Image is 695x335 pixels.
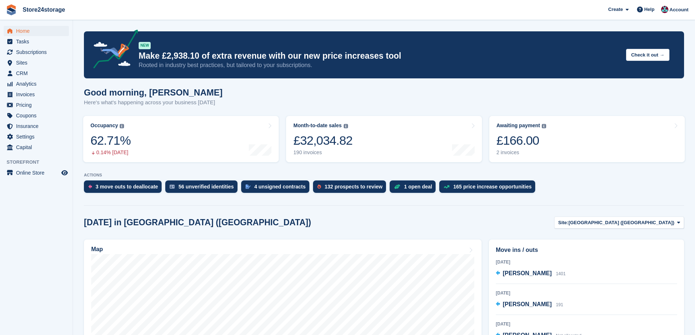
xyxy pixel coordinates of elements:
div: £32,034.82 [293,133,352,148]
div: 165 price increase opportunities [453,184,532,190]
span: Help [644,6,655,13]
span: Online Store [16,168,60,178]
a: Store24storage [20,4,68,16]
a: 165 price increase opportunities [439,180,539,196]
span: [PERSON_NAME] [503,270,552,276]
img: prospect-51fa495bee0391a8d652442698ab0144808aea92771e9ea1ae160a38d050c398.svg [317,184,321,189]
div: 0.14% [DATE] [90,149,131,156]
img: verify_identity-adf6edd0f0f0b5bbfe63781bf79b02c33cf7c696d77639b501bdc392416b5a36.svg [170,184,175,189]
h2: Map [91,246,103,253]
a: menu [4,26,69,36]
div: 62.71% [90,133,131,148]
div: Awaiting payment [497,122,540,129]
img: icon-info-grey-7440780725fd019a000dd9b08b2336e03edf1995a4989e88bcd33f0948082b44.svg [120,124,124,128]
img: deal-1b604bf984904fb50ccaf53a9ad4b4a5d6e5aea283cecdc64d6e3604feb123c2.svg [394,184,400,189]
button: Site: [GEOGRAPHIC_DATA] ([GEOGRAPHIC_DATA]) [554,217,684,229]
span: Coupons [16,110,60,121]
div: £166.00 [497,133,547,148]
button: Check it out → [626,49,669,61]
a: Month-to-date sales £32,034.82 190 invoices [286,116,482,162]
span: Create [608,6,623,13]
div: 1 open deal [404,184,432,190]
span: CRM [16,68,60,78]
a: Awaiting payment £166.00 2 invoices [489,116,685,162]
a: menu [4,68,69,78]
div: 132 prospects to review [325,184,383,190]
a: 1 open deal [390,180,439,196]
a: menu [4,121,69,131]
img: stora-icon-8386f47178a22dfd0bd8f6a31ec36ba5ce8667c1dd55bd0f319d3a0aa187defe.svg [6,4,17,15]
img: icon-info-grey-7440780725fd019a000dd9b08b2336e03edf1995a4989e88bcd33f0948082b44.svg [344,124,348,128]
a: [PERSON_NAME] 1401 [496,269,565,278]
a: menu [4,142,69,152]
div: 4 unsigned contracts [254,184,306,190]
span: Settings [16,132,60,142]
span: [PERSON_NAME] [503,301,552,307]
span: Site: [558,219,568,226]
span: Storefront [7,159,73,166]
h2: Move ins / outs [496,246,677,254]
span: Analytics [16,79,60,89]
a: menu [4,132,69,142]
a: menu [4,89,69,100]
p: Make £2,938.10 of extra revenue with our new price increases tool [139,51,620,61]
a: menu [4,168,69,178]
img: contract_signature_icon-13c848040528278c33f63329250d36e43548de30e8caae1d1a13099fd9432cc5.svg [246,184,251,189]
h1: Good morning, [PERSON_NAME] [84,87,223,97]
div: NEW [139,42,151,49]
span: Sites [16,58,60,68]
span: Subscriptions [16,47,60,57]
a: [PERSON_NAME] 191 [496,300,563,309]
a: menu [4,110,69,121]
a: 3 move outs to deallocate [84,180,165,196]
a: 132 prospects to review [313,180,390,196]
img: move_outs_to_deallocate_icon-f764333ba52eb49d3ac5e1228854f67142a1ed5810a6f6cc68b1a99e826820c5.svg [88,184,92,189]
a: menu [4,47,69,57]
div: [DATE] [496,290,677,296]
span: 191 [556,302,563,307]
a: menu [4,100,69,110]
a: 56 unverified identities [165,180,241,196]
div: 2 invoices [497,149,547,156]
p: ACTIONS [84,173,684,178]
img: price_increase_opportunities-93ffe204e8149a01c8c9dc8f82e8f89637d9d84a8eef4429ea346261dce0b2c0.svg [444,185,449,188]
div: 3 move outs to deallocate [96,184,158,190]
span: Insurance [16,121,60,131]
a: Occupancy 62.71% 0.14% [DATE] [83,116,279,162]
span: 1401 [556,271,566,276]
a: menu [4,36,69,47]
span: Capital [16,142,60,152]
span: Invoices [16,89,60,100]
p: Here's what's happening across your business [DATE] [84,98,223,107]
div: 56 unverified identities [178,184,234,190]
span: Home [16,26,60,36]
div: Month-to-date sales [293,122,341,129]
a: menu [4,79,69,89]
p: Rooted in industry best practices, but tailored to your subscriptions. [139,61,620,69]
img: George [661,6,668,13]
span: [GEOGRAPHIC_DATA] ([GEOGRAPHIC_DATA]) [568,219,674,226]
div: 190 invoices [293,149,352,156]
h2: [DATE] in [GEOGRAPHIC_DATA] ([GEOGRAPHIC_DATA]) [84,218,311,227]
div: [DATE] [496,321,677,327]
a: Preview store [60,168,69,177]
img: icon-info-grey-7440780725fd019a000dd9b08b2336e03edf1995a4989e88bcd33f0948082b44.svg [542,124,546,128]
a: 4 unsigned contracts [241,180,313,196]
img: price-adjustments-announcement-icon-8257ccfd72463d97f412b2fc003d46551f7dbcb40ab6d574587a9cd5c0d94... [87,30,138,71]
span: Pricing [16,100,60,110]
a: menu [4,58,69,68]
div: [DATE] [496,259,677,265]
span: Tasks [16,36,60,47]
span: Account [669,6,688,13]
div: Occupancy [90,122,118,129]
